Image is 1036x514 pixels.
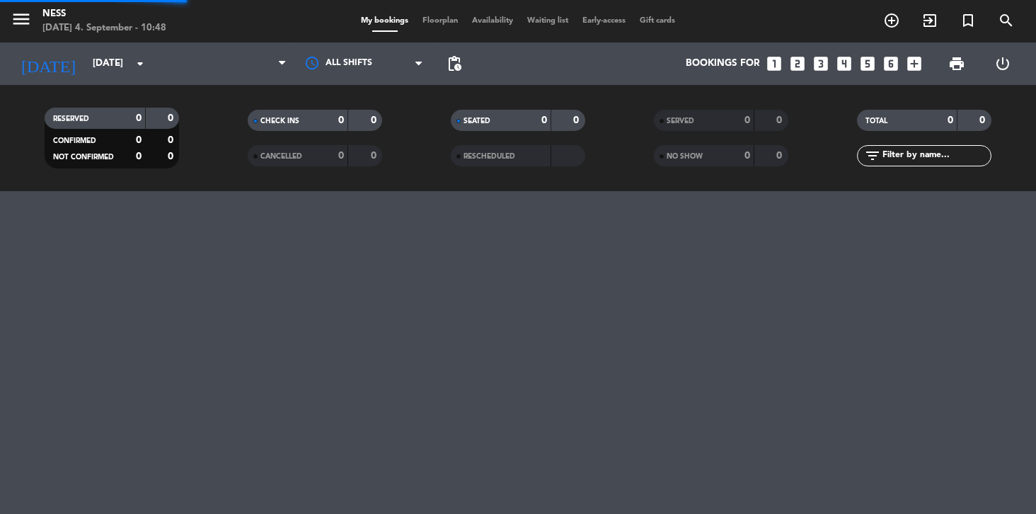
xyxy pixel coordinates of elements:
span: RESERVED [53,115,89,122]
span: NO SHOW [667,153,703,160]
span: My bookings [354,17,415,25]
span: RESCHEDULED [464,153,515,160]
strong: 0 [338,151,344,161]
i: looks_6 [882,55,900,73]
span: CHECK INS [260,118,299,125]
i: [DATE] [11,48,86,79]
i: looks_3 [812,55,830,73]
i: turned_in_not [960,12,977,29]
i: looks_5 [858,55,877,73]
i: add_circle_outline [883,12,900,29]
i: exit_to_app [921,12,938,29]
strong: 0 [136,152,142,161]
strong: 0 [371,151,379,161]
span: Bookings for [686,58,760,69]
strong: 0 [168,152,176,161]
span: print [948,55,965,72]
span: TOTAL [865,118,887,125]
i: add_box [905,55,923,73]
i: search [998,12,1015,29]
span: Waiting list [520,17,575,25]
strong: 0 [541,115,547,125]
strong: 0 [168,135,176,145]
strong: 0 [371,115,379,125]
span: Early-access [575,17,633,25]
span: Floorplan [415,17,465,25]
span: pending_actions [446,55,463,72]
strong: 0 [979,115,988,125]
div: LOG OUT [979,42,1025,85]
span: SEATED [464,118,490,125]
strong: 0 [744,151,750,161]
span: CANCELLED [260,153,302,160]
div: [DATE] 4. September - 10:48 [42,21,166,35]
i: looks_two [788,55,807,73]
strong: 0 [776,151,785,161]
strong: 0 [573,115,582,125]
i: arrow_drop_down [132,55,149,72]
i: power_settings_new [994,55,1011,72]
i: looks_4 [835,55,853,73]
i: filter_list [864,147,881,164]
span: Availability [465,17,520,25]
strong: 0 [168,113,176,123]
strong: 0 [948,115,953,125]
input: Filter by name... [881,148,991,164]
button: menu [11,8,32,35]
strong: 0 [136,113,142,123]
div: Ness [42,7,166,21]
strong: 0 [338,115,344,125]
span: SERVED [667,118,694,125]
strong: 0 [776,115,785,125]
i: menu [11,8,32,30]
span: CONFIRMED [53,137,96,144]
strong: 0 [136,135,142,145]
span: NOT CONFIRMED [53,154,114,161]
span: Gift cards [633,17,682,25]
i: looks_one [765,55,783,73]
strong: 0 [744,115,750,125]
